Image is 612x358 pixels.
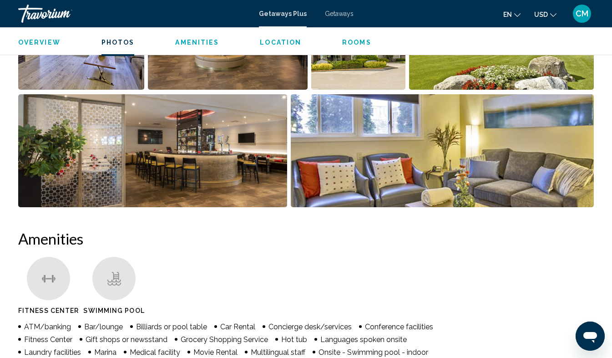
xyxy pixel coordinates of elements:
span: Fitness Center [24,335,72,344]
a: Travorium [18,5,250,23]
span: Medical facility [130,348,180,357]
span: Rooms [342,39,371,46]
span: Billiards or pool table [136,322,207,331]
span: Amenities [175,39,219,46]
span: Concierge desk/services [268,322,352,331]
span: CM [576,9,588,18]
span: Conference facilities [365,322,433,331]
span: Languages spoken onsite [320,335,407,344]
span: Swimming Pool [83,307,144,314]
a: Getaways [325,10,354,17]
span: Overview [18,39,61,46]
span: Fitness Center [18,307,79,314]
span: Bar/lounge [84,322,123,331]
span: Hot tub [281,335,307,344]
a: Getaways Plus [259,10,307,17]
button: Change language [503,8,521,21]
span: Grocery Shopping Service [181,335,268,344]
span: Onsite - Swimming pool - indoor [319,348,428,357]
span: Movie Rental [193,348,238,357]
button: Location [260,38,301,46]
span: Location [260,39,301,46]
span: Marina [94,348,116,357]
button: Open full-screen image slider [291,94,594,208]
span: Multilingual staff [251,348,305,357]
button: Rooms [342,38,371,46]
span: Car Rental [220,322,255,331]
span: USD [534,11,548,18]
span: Gift shops or newsstand [86,335,167,344]
button: Amenities [175,38,219,46]
button: User Menu [570,4,594,23]
button: Overview [18,38,61,46]
button: Change currency [534,8,556,21]
button: Open full-screen image slider [18,94,287,208]
span: ATM/banking [24,322,71,331]
iframe: Кнопка запуска окна обмена сообщениями [576,322,605,351]
span: Photos [101,39,135,46]
button: Photos [101,38,135,46]
span: en [503,11,512,18]
h2: Amenities [18,230,594,248]
span: Laundry facilities [24,348,81,357]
